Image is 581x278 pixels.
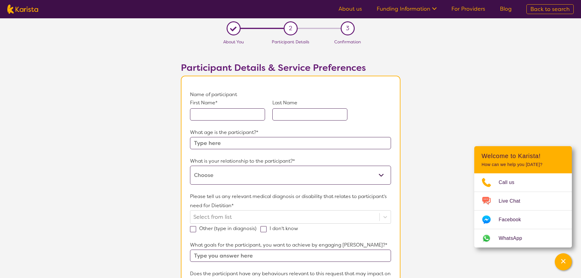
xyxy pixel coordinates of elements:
span: Live Chat [499,197,528,206]
span: Confirmation [334,39,361,45]
span: About You [223,39,244,45]
span: Call us [499,178,522,187]
span: Facebook [499,215,528,224]
h2: Participant Details & Service Preferences [181,62,400,73]
a: Funding Information [377,5,437,13]
label: I don't know [260,225,302,232]
a: About us [339,5,362,13]
p: Name of participant [190,90,391,99]
img: Karista logo [7,5,38,14]
span: Back to search [530,5,570,13]
span: Participant Details [272,39,309,45]
span: 2 [289,24,292,33]
a: For Providers [451,5,485,13]
p: What is your relationship to the participant?* [190,157,391,166]
p: How can we help you [DATE]? [482,162,565,167]
div: Channel Menu [474,146,572,247]
div: L [229,24,238,33]
h2: Welcome to Karista! [482,152,565,160]
a: Web link opens in a new tab. [474,229,572,247]
p: What age is the participant?* [190,128,391,137]
span: WhatsApp [499,234,529,243]
label: Other (type in diagnosis) [190,225,260,232]
p: Last Name [272,99,347,107]
a: Back to search [526,4,574,14]
p: Please tell us any relevant medical diagnosis or disability that relates to participant's need fo... [190,192,391,210]
input: Type here [190,137,391,149]
ul: Choose channel [474,173,572,247]
p: First Name* [190,99,265,107]
button: Channel Menu [555,253,572,270]
p: What goals for the participant, you want to achieve by engaging [PERSON_NAME]?* [190,240,391,250]
span: 3 [346,24,349,33]
input: Type you answer here [190,250,391,262]
a: Blog [500,5,512,13]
